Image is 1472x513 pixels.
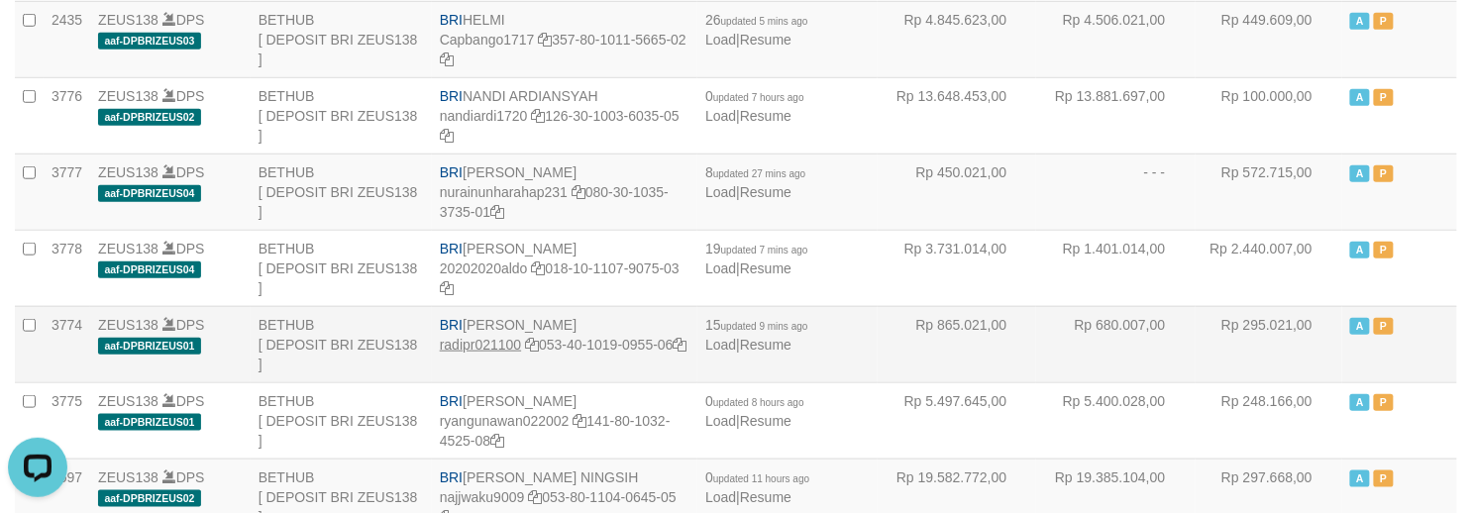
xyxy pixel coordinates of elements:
[1350,242,1370,258] span: Active
[705,393,804,429] span: |
[1036,382,1195,459] td: Rp 5.400.028,00
[528,489,542,505] a: Copy najjwaku9009 to clipboard
[1350,165,1370,182] span: Active
[90,154,251,230] td: DPS
[440,108,528,124] a: nandiardi1720
[98,109,201,126] span: aaf-DPBRIZEUS02
[251,154,432,230] td: BETHUB [ DEPOSIT BRI ZEUS138 ]
[432,382,697,459] td: [PERSON_NAME] 141-80-1032-4525-08
[1374,89,1394,106] span: Paused
[90,77,251,154] td: DPS
[539,32,553,48] a: Copy Capbango1717 to clipboard
[98,317,158,333] a: ZEUS138
[705,12,807,48] span: |
[705,32,736,48] a: Load
[705,393,804,409] span: 0
[705,489,736,505] a: Load
[440,393,463,409] span: BRI
[1350,394,1370,411] span: Active
[432,154,697,230] td: [PERSON_NAME] 080-30-1035-3735-01
[90,306,251,382] td: DPS
[440,51,454,67] a: Copy 357801011566502 to clipboard
[572,184,585,200] a: Copy nurainunharahap231 to clipboard
[98,261,201,278] span: aaf-DPBRIZEUS04
[1196,230,1342,306] td: Rp 2.440.007,00
[440,184,568,200] a: nurainunharahap231
[878,382,1036,459] td: Rp 5.497.645,00
[98,241,158,256] a: ZEUS138
[705,12,807,28] span: 26
[251,230,432,306] td: BETHUB [ DEPOSIT BRI ZEUS138 ]
[44,1,90,77] td: 2435
[1350,470,1370,487] span: Active
[705,108,736,124] a: Load
[705,413,736,429] a: Load
[713,473,809,484] span: updated 11 hours ago
[98,185,201,202] span: aaf-DPBRIZEUS04
[440,413,570,429] a: ryangunawan022002
[1350,89,1370,106] span: Active
[44,382,90,459] td: 3775
[440,128,454,144] a: Copy 126301003603505 to clipboard
[98,393,158,409] a: ZEUS138
[1374,13,1394,30] span: Paused
[1374,394,1394,411] span: Paused
[44,306,90,382] td: 3774
[878,306,1036,382] td: Rp 865.021,00
[1350,13,1370,30] span: Active
[878,1,1036,77] td: Rp 4.845.623,00
[1196,306,1342,382] td: Rp 295.021,00
[1196,1,1342,77] td: Rp 449.609,00
[740,32,791,48] a: Resume
[740,184,791,200] a: Resume
[44,230,90,306] td: 3778
[440,489,525,505] a: najjwaku9009
[1374,165,1394,182] span: Paused
[705,317,807,353] span: |
[432,306,697,382] td: [PERSON_NAME] 053-40-1019-0955-06
[705,88,804,104] span: 0
[90,1,251,77] td: DPS
[740,108,791,124] a: Resume
[98,33,201,50] span: aaf-DPBRIZEUS03
[878,230,1036,306] td: Rp 3.731.014,00
[705,317,807,333] span: 15
[440,12,463,28] span: BRI
[532,108,546,124] a: Copy nandiardi1720 to clipboard
[440,280,454,296] a: Copy 018101107907503 to clipboard
[1036,154,1195,230] td: - - -
[705,260,736,276] a: Load
[440,337,522,353] a: radipr021100
[98,414,201,431] span: aaf-DPBRIZEUS01
[525,337,539,353] a: Copy radipr021100 to clipboard
[44,77,90,154] td: 3776
[1196,382,1342,459] td: Rp 248.166,00
[674,337,687,353] a: Copy 053401019095506 to clipboard
[98,338,201,355] span: aaf-DPBRIZEUS01
[713,397,804,408] span: updated 8 hours ago
[740,260,791,276] a: Resume
[440,260,528,276] a: 20202020aldo
[1036,306,1195,382] td: Rp 680.007,00
[705,164,805,200] span: |
[432,1,697,77] td: HELMI 357-80-1011-5665-02
[574,413,587,429] a: Copy ryangunawan022002 to clipboard
[713,168,805,179] span: updated 27 mins ago
[878,77,1036,154] td: Rp 13.648.453,00
[1374,318,1394,335] span: Paused
[705,241,807,276] span: |
[251,306,432,382] td: BETHUB [ DEPOSIT BRI ZEUS138 ]
[90,230,251,306] td: DPS
[98,490,201,507] span: aaf-DPBRIZEUS02
[440,32,535,48] a: Capbango1717
[1036,1,1195,77] td: Rp 4.506.021,00
[705,241,807,256] span: 19
[251,382,432,459] td: BETHUB [ DEPOSIT BRI ZEUS138 ]
[440,164,463,180] span: BRI
[1196,154,1342,230] td: Rp 572.715,00
[44,154,90,230] td: 3777
[440,241,463,256] span: BRI
[705,469,809,485] span: 0
[705,337,736,353] a: Load
[721,321,808,332] span: updated 9 mins ago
